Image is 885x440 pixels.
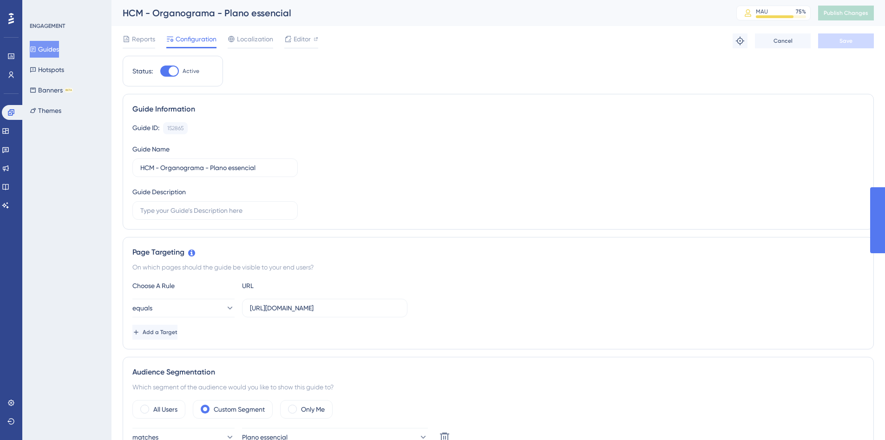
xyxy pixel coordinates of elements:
div: BETA [65,88,73,92]
div: Guide Description [132,186,186,197]
div: Audience Segmentation [132,367,864,378]
button: Publish Changes [818,6,874,20]
label: Custom Segment [214,404,265,415]
div: Page Targeting [132,247,864,258]
button: Guides [30,41,59,58]
button: BannersBETA [30,82,73,99]
input: yourwebsite.com/path [250,303,400,313]
span: Localization [237,33,273,45]
span: Editor [294,33,311,45]
div: URL [242,280,344,291]
div: Guide Information [132,104,864,115]
button: Cancel [755,33,811,48]
button: Themes [30,102,61,119]
button: Add a Target [132,325,177,340]
label: All Users [153,404,177,415]
button: Hotspots [30,61,64,78]
div: On which pages should the guide be visible to your end users? [132,262,864,273]
span: Add a Target [143,328,177,336]
button: Save [818,33,874,48]
div: Guide Name [132,144,170,155]
div: ENGAGEMENT [30,22,65,30]
div: Status: [132,66,153,77]
div: Guide ID: [132,122,159,134]
label: Only Me [301,404,325,415]
span: Active [183,67,199,75]
span: Reports [132,33,155,45]
span: Save [839,37,852,45]
div: 75 % [796,8,806,15]
div: MAU [756,8,768,15]
span: equals [132,302,152,314]
iframe: UserGuiding AI Assistant Launcher [846,403,874,431]
input: Type your Guide’s Name here [140,163,290,173]
div: Which segment of the audience would you like to show this guide to? [132,381,864,393]
input: Type your Guide’s Description here [140,205,290,216]
span: Publish Changes [824,9,868,17]
div: HCM - Organograma - Plano essencial [123,7,713,20]
span: Configuration [176,33,216,45]
button: equals [132,299,235,317]
div: 152865 [167,125,184,132]
span: Cancel [774,37,793,45]
div: Choose A Rule [132,280,235,291]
